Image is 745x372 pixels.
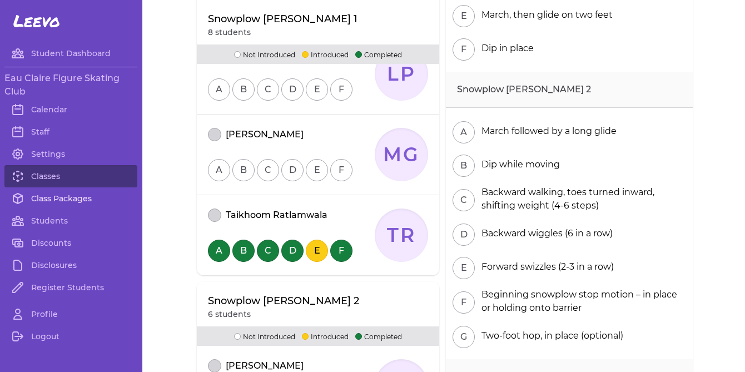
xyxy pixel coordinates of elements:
a: Register Students [4,276,137,299]
button: F [330,78,352,101]
div: Dip in place [477,42,534,55]
p: Completed [355,331,402,341]
button: F [330,240,352,262]
div: Dip while moving [477,158,560,171]
div: Forward swizzles (2-3 in a row) [477,260,614,274]
text: LP [387,62,416,86]
button: C [453,189,475,211]
a: Student Dashboard [4,42,137,65]
div: Backward wiggles (6 in a row) [477,227,613,240]
p: 6 students [208,309,359,320]
a: Staff [4,121,137,143]
p: 8 students [208,27,357,38]
button: attendance [208,209,221,222]
button: D [281,78,304,101]
a: Disclosures [4,254,137,276]
p: [PERSON_NAME] [226,128,304,141]
div: Two-foot hop, in place (optional) [477,329,623,343]
button: B [232,78,255,101]
button: C [257,159,279,181]
button: F [330,159,352,181]
button: E [306,240,328,262]
button: A [208,240,230,262]
button: F [453,291,475,314]
p: Introduced [302,331,349,341]
text: TR [387,224,416,247]
button: F [453,38,475,61]
button: A [208,159,230,181]
button: A [453,121,475,143]
p: Introduced [302,49,349,59]
button: E [453,5,475,27]
button: E [306,159,328,181]
p: Taikhoom Ratlamwala [226,209,327,222]
a: Class Packages [4,187,137,210]
a: Students [4,210,137,232]
span: Leevo [13,11,60,31]
a: Classes [4,165,137,187]
h2: Snowplow [PERSON_NAME] 2 [446,72,693,108]
p: Completed [355,49,402,59]
a: Settings [4,143,137,165]
a: Discounts [4,232,137,254]
button: D [453,224,475,246]
button: A [208,78,230,101]
div: Beginning snowplow stop motion – in place or holding onto barrier [477,288,686,315]
div: Backward walking, toes turned inward, shifting weight (4-6 steps) [477,186,686,212]
h3: Eau Claire Figure Skating Club [4,72,137,98]
button: D [281,159,304,181]
button: B [232,159,255,181]
button: C [257,240,279,262]
button: attendance [208,128,221,141]
p: Not Introduced [234,49,295,59]
button: E [306,78,328,101]
a: Calendar [4,98,137,121]
button: E [453,257,475,279]
a: Profile [4,303,137,325]
button: B [232,240,255,262]
a: Logout [4,325,137,348]
div: March followed by a long glide [477,125,617,138]
p: Not Introduced [234,331,295,341]
div: March, then glide on two feet [477,8,613,22]
button: D [281,240,304,262]
button: G [453,326,475,348]
button: B [453,155,475,177]
p: Snowplow [PERSON_NAME] 1 [208,11,357,27]
button: C [257,78,279,101]
text: MG [383,143,420,166]
p: Snowplow [PERSON_NAME] 2 [208,293,359,309]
